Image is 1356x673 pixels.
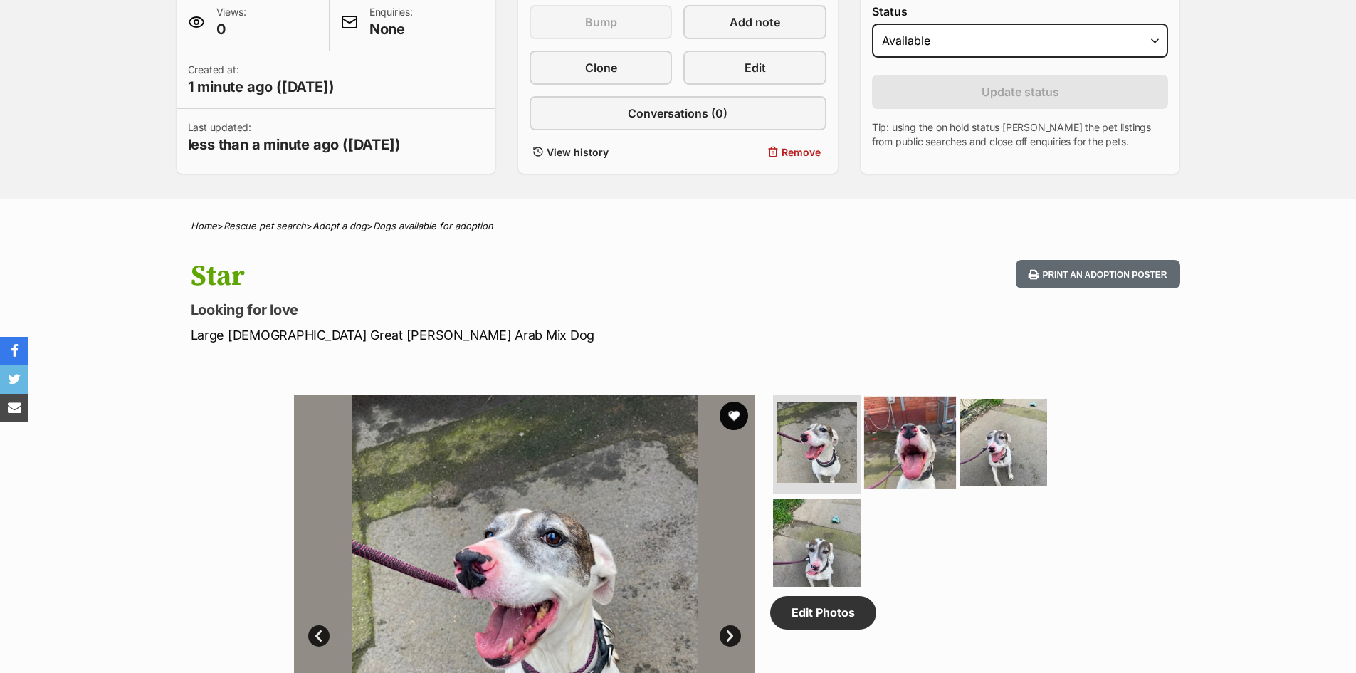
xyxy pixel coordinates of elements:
button: Remove [683,142,826,162]
span: Bump [585,14,617,31]
button: favourite [720,402,748,430]
span: None [369,19,413,39]
a: Prev [308,625,330,647]
span: 1 minute ago ([DATE]) [188,77,335,97]
a: Edit Photos [770,596,876,629]
p: Large [DEMOGRAPHIC_DATA] Great [PERSON_NAME] Arab Mix Dog [191,325,793,345]
a: Home [191,220,217,231]
p: Tip: using the on hold status [PERSON_NAME] the pet listings from public searches and close off e... [872,120,1169,149]
a: Next [720,625,741,647]
img: Photo of Star [864,396,956,488]
p: Views: [216,5,246,39]
p: Last updated: [188,120,401,155]
span: View history [547,145,609,160]
span: Conversations (0) [628,105,727,122]
h1: Star [191,260,793,293]
button: Bump [530,5,672,39]
p: Enquiries: [369,5,413,39]
p: Created at: [188,63,335,97]
img: Photo of Star [960,399,1047,486]
span: Clone [585,59,617,76]
a: Rescue pet search [224,220,306,231]
span: Update status [982,83,1059,100]
a: Edit [683,51,826,85]
span: Add note [730,14,780,31]
a: Adopt a dog [312,220,367,231]
a: Conversations (0) [530,96,826,130]
img: Photo of Star [777,402,857,483]
label: Status [872,5,1169,18]
div: > > > [155,221,1202,231]
span: Edit [745,59,766,76]
span: Remove [782,145,821,160]
button: Print an adoption poster [1016,260,1179,289]
a: Clone [530,51,672,85]
a: View history [530,142,672,162]
button: Update status [872,75,1169,109]
img: Photo of Star [773,499,861,587]
a: Add note [683,5,826,39]
a: Dogs available for adoption [373,220,493,231]
span: 0 [216,19,246,39]
p: Looking for love [191,300,793,320]
span: less than a minute ago ([DATE]) [188,135,401,155]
